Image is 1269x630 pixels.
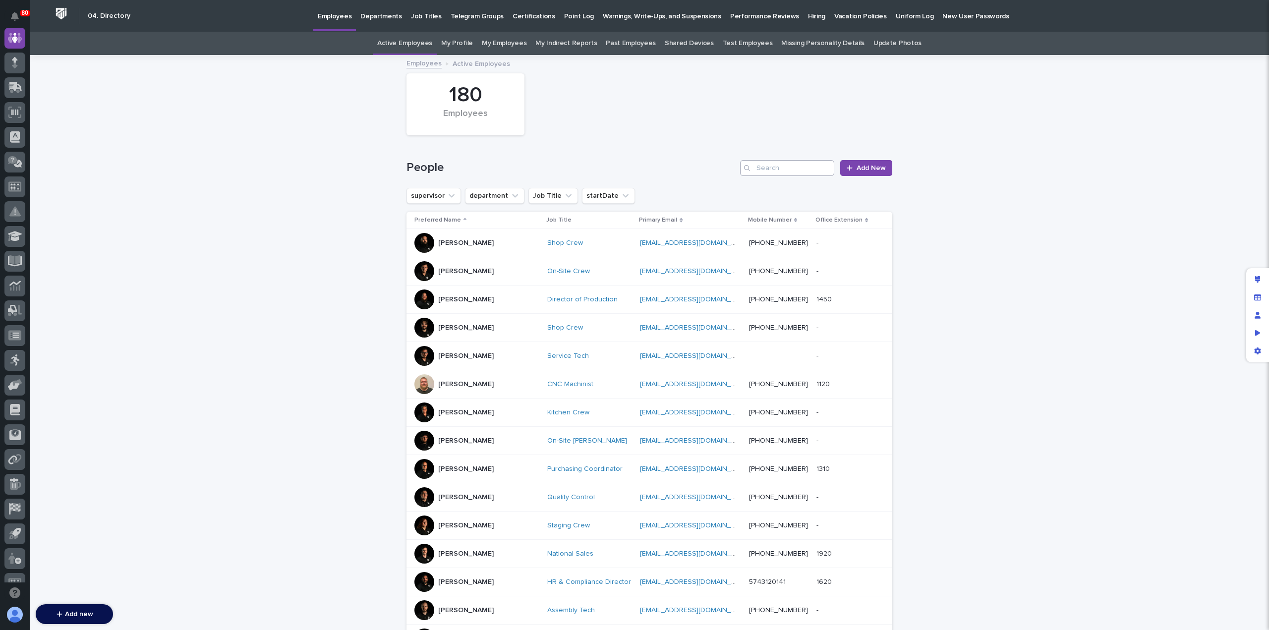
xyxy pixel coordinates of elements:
[640,465,752,472] a: [EMAIL_ADDRESS][DOMAIN_NAME]
[640,381,752,388] a: [EMAIL_ADDRESS][DOMAIN_NAME]
[453,57,510,68] p: Active Employees
[88,12,130,20] h2: 04. Directory
[547,493,595,502] a: Quality Control
[749,437,808,444] a: [PHONE_NUMBER]
[1249,306,1267,324] div: Manage users
[441,32,473,55] a: My Profile
[640,494,752,501] a: [EMAIL_ADDRESS][DOMAIN_NAME]
[406,596,892,625] tr: [PERSON_NAME]Assembly Tech [EMAIL_ADDRESS][DOMAIN_NAME] [PHONE_NUMBER]--
[34,163,125,171] div: We're available if you need us!
[873,32,922,55] a: Update Photos
[816,350,820,360] p: -
[640,239,752,246] a: [EMAIL_ADDRESS][DOMAIN_NAME]
[4,582,25,603] button: Open support chat
[438,578,494,586] p: [PERSON_NAME]
[547,239,583,247] a: Shop Crew
[482,32,526,55] a: My Employees
[749,607,808,614] a: [PHONE_NUMBER]
[640,607,752,614] a: [EMAIL_ADDRESS][DOMAIN_NAME]
[10,126,18,134] div: 📖
[406,568,892,596] tr: [PERSON_NAME]HR & Compliance Director [EMAIL_ADDRESS][DOMAIN_NAME] 574312014116201620
[438,239,494,247] p: [PERSON_NAME]
[740,160,834,176] div: Search
[816,435,820,445] p: -
[816,548,834,558] p: 1920
[406,314,892,342] tr: [PERSON_NAME]Shop Crew [EMAIL_ADDRESS][DOMAIN_NAME] [PHONE_NUMBER]--
[58,121,130,139] a: 🔗Onboarding Call
[816,406,820,417] p: -
[406,161,736,175] h1: People
[406,229,892,257] tr: [PERSON_NAME]Shop Crew [EMAIL_ADDRESS][DOMAIN_NAME] [PHONE_NUMBER]--
[438,437,494,445] p: [PERSON_NAME]
[406,286,892,314] tr: [PERSON_NAME]Director of Production [EMAIL_ADDRESS][DOMAIN_NAME] [PHONE_NUMBER]14501450
[438,408,494,417] p: [PERSON_NAME]
[12,12,25,28] div: Notifications80
[816,265,820,276] p: -
[749,268,808,275] a: [PHONE_NUMBER]
[816,293,834,304] p: 1450
[438,493,494,502] p: [PERSON_NAME]
[640,324,752,331] a: [EMAIL_ADDRESS][DOMAIN_NAME]
[438,295,494,304] p: [PERSON_NAME]
[52,4,70,23] img: Workspace Logo
[749,550,808,557] a: [PHONE_NUMBER]
[816,576,834,586] p: 1620
[4,604,25,625] button: users-avatar
[547,550,593,558] a: National Sales
[749,409,808,416] a: [PHONE_NUMBER]
[406,342,892,370] tr: [PERSON_NAME]Service Tech [EMAIL_ADDRESS][DOMAIN_NAME] --
[423,109,508,129] div: Employees
[406,370,892,399] tr: [PERSON_NAME]CNC Machinist [EMAIL_ADDRESS][DOMAIN_NAME] [PHONE_NUMBER]11201120
[406,188,461,204] button: supervisor
[377,32,432,55] a: Active Employees
[438,324,494,332] p: [PERSON_NAME]
[406,399,892,427] tr: [PERSON_NAME]Kitchen Crew [EMAIL_ADDRESS][DOMAIN_NAME] [PHONE_NUMBER]--
[640,296,752,303] a: [EMAIL_ADDRESS][DOMAIN_NAME]
[406,483,892,512] tr: [PERSON_NAME]Quality Control [EMAIL_ADDRESS][DOMAIN_NAME] [PHONE_NUMBER]--
[547,408,589,417] a: Kitchen Crew
[640,578,752,585] a: [EMAIL_ADDRESS][DOMAIN_NAME]
[547,267,590,276] a: On-Site Crew
[815,215,863,226] p: Office Extension
[438,521,494,530] p: [PERSON_NAME]
[423,83,508,108] div: 180
[547,606,595,615] a: Assembly Tech
[749,578,786,585] a: 5743120141
[22,9,28,16] p: 80
[10,39,180,55] p: Welcome 👋
[34,153,163,163] div: Start new chat
[547,437,627,445] a: On-Site [PERSON_NAME]
[723,32,773,55] a: Test Employees
[840,160,892,176] a: Add New
[414,215,461,226] p: Preferred Name
[1249,342,1267,360] div: App settings
[640,268,752,275] a: [EMAIL_ADDRESS][DOMAIN_NAME]
[816,378,832,389] p: 1120
[406,257,892,286] tr: [PERSON_NAME]On-Site Crew [EMAIL_ADDRESS][DOMAIN_NAME] [PHONE_NUMBER]--
[169,156,180,168] button: Start new chat
[640,437,752,444] a: [EMAIL_ADDRESS][DOMAIN_NAME]
[1249,324,1267,342] div: Preview as
[547,380,593,389] a: CNC Machinist
[1249,271,1267,288] div: Edit layout
[748,215,792,226] p: Mobile Number
[72,125,126,135] span: Onboarding Call
[749,494,808,501] a: [PHONE_NUMBER]
[547,578,631,586] a: HR & Compliance Director
[547,352,589,360] a: Service Tech
[406,540,892,568] tr: [PERSON_NAME]National Sales [EMAIL_ADDRESS][DOMAIN_NAME] [PHONE_NUMBER]19201920
[816,604,820,615] p: -
[465,188,524,204] button: department
[99,183,120,191] span: Pylon
[816,322,820,332] p: -
[438,550,494,558] p: [PERSON_NAME]
[546,215,572,226] p: Job Title
[406,427,892,455] tr: [PERSON_NAME]On-Site [PERSON_NAME] [EMAIL_ADDRESS][DOMAIN_NAME] [PHONE_NUMBER]--
[10,153,28,171] img: 1736555164131-43832dd5-751b-4058-ba23-39d91318e5a0
[10,9,30,29] img: Stacker
[749,324,808,331] a: [PHONE_NUMBER]
[438,465,494,473] p: [PERSON_NAME]
[406,512,892,540] tr: [PERSON_NAME]Staging Crew [EMAIL_ADDRESS][DOMAIN_NAME] [PHONE_NUMBER]--
[749,381,808,388] a: [PHONE_NUMBER]
[640,550,752,557] a: [EMAIL_ADDRESS][DOMAIN_NAME]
